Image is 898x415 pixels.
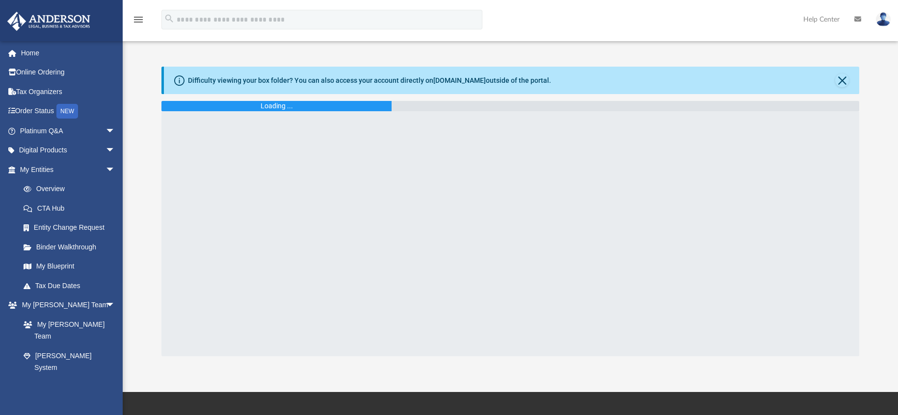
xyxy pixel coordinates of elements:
[188,75,551,86] div: Difficulty viewing your box folder? You can also access your account directly on outside of the p...
[7,121,130,141] a: Platinum Q&Aarrow_drop_down
[835,73,849,87] button: Close
[14,198,130,218] a: CTA Hub
[132,19,144,25] a: menu
[14,315,120,346] a: My [PERSON_NAME] Team
[14,257,125,276] a: My Blueprint
[7,63,130,82] a: Online Ordering
[7,295,125,315] a: My [PERSON_NAME] Teamarrow_drop_down
[7,101,130,122] a: Order StatusNEW
[7,141,130,160] a: Digital Productsarrow_drop_down
[132,14,144,25] i: menu
[164,13,175,24] i: search
[14,377,125,397] a: Client Referrals
[14,276,130,295] a: Tax Due Dates
[433,76,486,84] a: [DOMAIN_NAME]
[106,141,125,161] span: arrow_drop_down
[7,43,130,63] a: Home
[14,218,130,238] a: Entity Change Request
[7,82,130,101] a: Tax Organizers
[4,12,93,31] img: Anderson Advisors Platinum Portal
[261,101,293,111] div: Loading ...
[7,160,130,179] a: My Entitiesarrow_drop_down
[876,12,891,26] img: User Pic
[14,237,130,257] a: Binder Walkthrough
[106,295,125,316] span: arrow_drop_down
[14,346,125,377] a: [PERSON_NAME] System
[106,160,125,180] span: arrow_drop_down
[106,121,125,141] span: arrow_drop_down
[56,104,78,119] div: NEW
[14,179,130,199] a: Overview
